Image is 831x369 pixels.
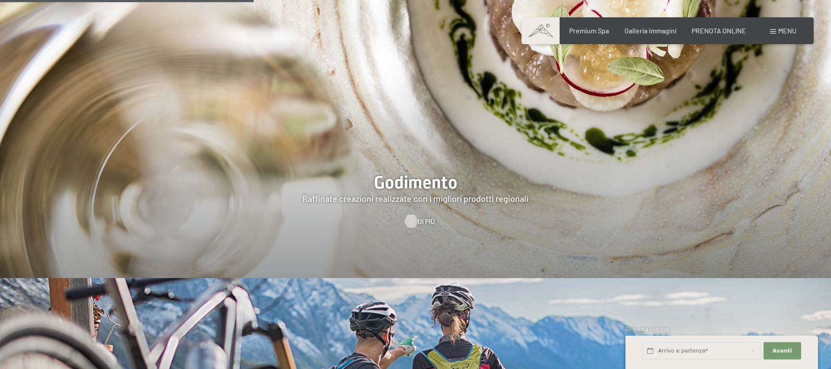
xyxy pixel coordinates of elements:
[692,26,746,35] a: PRENOTA ONLINE
[773,347,792,355] span: Avanti
[569,26,609,35] a: Premium Spa
[625,26,676,35] a: Galleria immagini
[418,217,435,226] span: Di più
[778,26,796,35] span: Menu
[763,342,801,360] button: Avanti
[625,326,669,333] span: Richiesta express
[405,217,426,226] a: Di più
